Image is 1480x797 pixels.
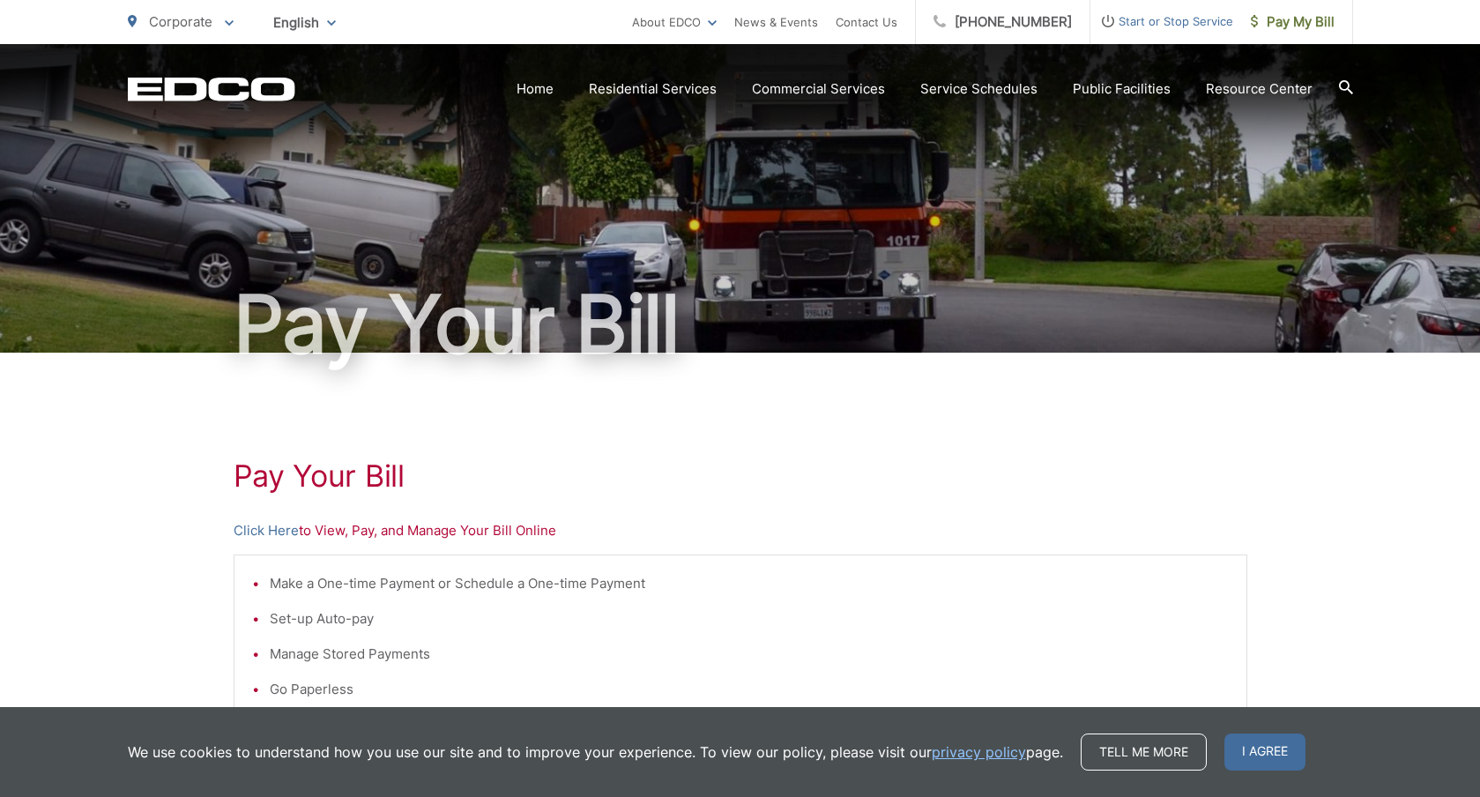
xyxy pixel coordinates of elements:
a: Home [517,78,554,100]
h1: Pay Your Bill [234,458,1247,494]
a: EDCD logo. Return to the homepage. [128,77,295,101]
li: Go Paperless [270,679,1229,700]
a: Public Facilities [1073,78,1171,100]
a: Service Schedules [920,78,1037,100]
span: Corporate [149,13,212,30]
a: privacy policy [932,741,1026,763]
a: About EDCO [632,11,717,33]
span: English [260,7,349,38]
a: Tell me more [1081,734,1207,771]
p: We use cookies to understand how you use our site and to improve your experience. To view our pol... [128,741,1063,763]
a: Click Here [234,520,299,541]
a: Commercial Services [752,78,885,100]
a: News & Events [734,11,818,33]
h1: Pay Your Bill [128,280,1353,369]
li: Manage Stored Payments [270,644,1229,665]
li: Set-up Auto-pay [270,608,1229,629]
span: I agree [1224,734,1305,771]
a: Contact Us [836,11,897,33]
a: Resource Center [1206,78,1313,100]
p: to View, Pay, and Manage Your Bill Online [234,520,1247,541]
span: Pay My Bill [1251,11,1335,33]
a: Residential Services [589,78,717,100]
li: Make a One-time Payment or Schedule a One-time Payment [270,573,1229,594]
